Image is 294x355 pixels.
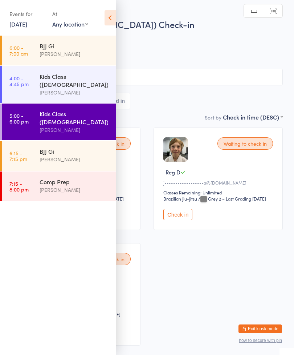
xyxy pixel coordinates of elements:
time: 6:15 - 7:15 pm [9,150,27,162]
div: [PERSON_NAME] [40,186,110,194]
div: Any location [52,20,88,28]
span: [DATE] 5:00pm [11,34,271,41]
div: [PERSON_NAME] [40,50,110,58]
time: 6:00 - 7:00 am [9,45,28,56]
label: Sort by [205,114,221,121]
span: Reg D [166,168,180,176]
div: Waiting to check in [217,137,273,150]
div: j••••••••••••••••••a@[DOMAIN_NAME] [163,179,275,186]
button: Exit kiosk mode [238,324,282,333]
div: BJJ Gi [40,147,110,155]
span: Brazilian Jiu-Jitsu [11,56,283,63]
div: Check in time (DESC) [223,113,283,121]
span: [PERSON_NAME] [11,41,271,48]
a: 6:15 -7:15 pmBJJ Gi[PERSON_NAME] [2,141,116,171]
span: / Grey 2 – Last Grading [DATE] [198,195,266,202]
span: [STREET_ADDRESS] [11,48,271,56]
div: At [52,8,88,20]
a: 7:15 -8:00 pmComp Prep[PERSON_NAME] [2,172,116,201]
button: Check in [163,209,192,220]
a: 4:00 -4:45 pmKids Class ([DEMOGRAPHIC_DATA])[PERSON_NAME] [2,66,116,103]
time: 7:15 - 8:00 pm [9,181,29,192]
time: 5:00 - 6:00 pm [9,113,29,124]
div: BJJ Gi [40,42,110,50]
div: [PERSON_NAME] [40,88,110,97]
div: [PERSON_NAME] [40,155,110,164]
div: Events for [9,8,45,20]
a: 6:00 -7:00 amBJJ Gi[PERSON_NAME] [2,36,116,65]
div: [PERSON_NAME] [40,126,110,134]
h2: Kids Class ([DEMOGRAPHIC_DATA]) Check-in [11,18,283,30]
img: image1723248142.png [163,137,188,162]
div: Classes Remaining: Unlimited [163,189,275,195]
div: Kids Class ([DEMOGRAPHIC_DATA]) [40,110,110,126]
div: Comp Prep [40,178,110,186]
a: [DATE] [9,20,27,28]
time: 4:00 - 4:45 pm [9,75,29,87]
div: Kids Class ([DEMOGRAPHIC_DATA]) [40,72,110,88]
a: 5:00 -6:00 pmKids Class ([DEMOGRAPHIC_DATA])[PERSON_NAME] [2,104,116,140]
input: Search [11,69,283,85]
button: how to secure with pin [239,338,282,343]
div: Brazilian Jiu-Jitsu [163,195,197,202]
